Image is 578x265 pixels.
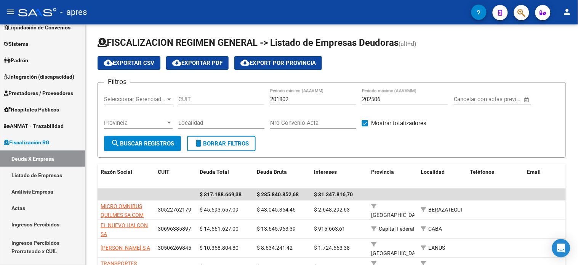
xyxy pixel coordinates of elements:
span: Export por Provincia [240,60,316,66]
button: Buscar Registros [104,136,181,151]
mat-icon: cloud_download [104,58,113,67]
datatable-header-cell: Localidad [418,164,467,189]
mat-icon: delete [194,139,203,148]
span: Capital Federal [379,226,414,232]
span: Borrar Filtros [194,140,249,147]
span: Liquidación de Convenios [4,23,70,32]
span: MICRO OMNIBUS QUILMES SA COM IND Y FINANC [101,203,144,227]
span: Email [527,169,541,175]
span: $ 1.724.563,38 [314,245,350,251]
button: Borrar Filtros [187,136,256,151]
mat-icon: menu [6,7,15,16]
span: Hospitales Públicos [4,105,59,114]
span: ANMAT - Trazabilidad [4,122,64,130]
span: $ 13.645.963,39 [257,226,296,232]
mat-icon: person [563,7,572,16]
span: $ 43.045.364,46 [257,207,296,213]
datatable-header-cell: Provincia [368,164,418,189]
span: Deuda Bruta [257,169,287,175]
span: $ 915.663,61 [314,226,345,232]
mat-icon: search [111,139,120,148]
span: $ 10.358.804,80 [200,245,239,251]
span: FISCALIZACION REGIMEN GENERAL -> Listado de Empresas Deudoras [98,37,399,48]
span: Mostrar totalizadores [371,119,426,128]
button: Exportar PDF [166,56,229,70]
span: Buscar Registros [111,140,174,147]
span: 30696385897 [158,226,191,232]
button: Exportar CSV [98,56,160,70]
span: (alt+d) [399,40,416,47]
span: Prestadores / Proveedores [4,89,73,97]
span: Intereses [314,169,337,175]
mat-icon: cloud_download [172,58,181,67]
span: Provincia [371,169,394,175]
span: Provincia [104,120,166,126]
mat-icon: cloud_download [240,58,250,67]
span: [GEOGRAPHIC_DATA] [371,250,423,256]
span: $ 285.840.852,68 [257,191,299,197]
span: Deuda Total [200,169,229,175]
datatable-header-cell: Intereses [311,164,368,189]
span: $ 2.648.292,63 [314,207,350,213]
span: Sistema [4,40,29,48]
span: $ 8.634.241,42 [257,245,293,251]
datatable-header-cell: Deuda Bruta [254,164,311,189]
span: $ 45.693.657,09 [200,207,239,213]
span: 30506269845 [158,245,191,251]
div: Open Intercom Messenger [552,239,570,257]
span: Fiscalización RG [4,138,50,147]
span: Localidad [421,169,445,175]
span: Exportar CSV [104,60,154,66]
span: Exportar PDF [172,60,223,66]
span: Seleccionar Gerenciador [104,96,166,103]
datatable-header-cell: Teléfonos [467,164,524,189]
span: $ 317.188.669,38 [200,191,242,197]
span: [GEOGRAPHIC_DATA] [371,212,423,218]
span: $ 14.561.627,00 [200,226,239,232]
span: EL NUEVO HALCON SA [101,222,148,237]
span: BERAZATEGUI [428,207,463,213]
span: [PERSON_NAME] S A [101,245,150,251]
datatable-header-cell: CUIT [155,164,197,189]
span: Integración (discapacidad) [4,73,74,81]
span: Razón Social [101,169,132,175]
span: $ 31.347.816,70 [314,191,353,197]
span: 30522762179 [158,207,191,213]
datatable-header-cell: Deuda Total [197,164,254,189]
h3: Filtros [104,76,130,87]
span: LANUS [428,245,445,251]
span: Teléfonos [470,169,495,175]
span: CUIT [158,169,170,175]
span: Padrón [4,56,28,65]
button: Open calendar [522,95,531,104]
span: CABA [428,226,442,232]
button: Export por Provincia [234,56,322,70]
datatable-header-cell: Razón Social [98,164,155,189]
span: - apres [60,4,87,21]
